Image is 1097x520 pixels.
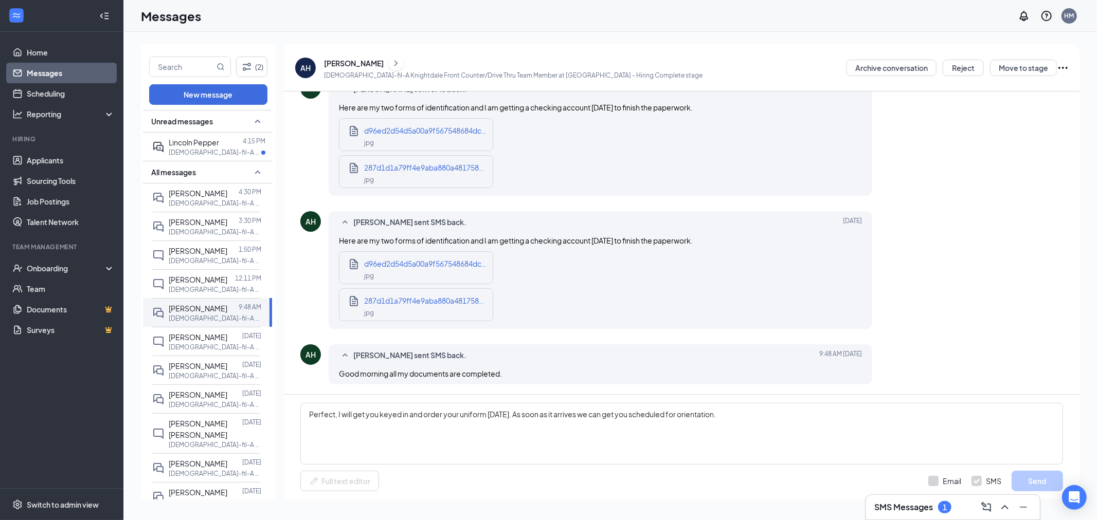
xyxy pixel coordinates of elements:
svg: ChatInactive [152,249,165,262]
span: Here are my two forms of identification and I am getting a checking account [DATE] to finish the ... [339,236,693,245]
p: [DEMOGRAPHIC_DATA]-fil-A Knightdale Front Counter/Drive Thru Team Member at [GEOGRAPHIC_DATA] [169,469,261,478]
span: jpg [364,309,374,317]
a: Home [27,42,115,63]
svg: Collapse [99,11,110,21]
button: ChevronRight [388,55,404,71]
div: Team Management [12,243,113,251]
svg: DoubleChat [152,491,165,503]
svg: Analysis [12,109,23,119]
span: [DATE] 9:48 AM [819,349,862,362]
p: 12:11 PM [235,274,261,283]
p: 1:50 PM [239,245,261,254]
span: Lincoln Pepper [169,138,219,147]
p: [DEMOGRAPHIC_DATA]-fil-A Knightdale Front Counter/Drive Thru Team Member at [GEOGRAPHIC_DATA] [169,314,261,323]
span: [PERSON_NAME] [169,390,227,399]
a: Document287d1d1a79ff4e9aba880a4817586216.jpgjpg [348,295,488,314]
a: Applicants [27,150,115,171]
svg: DoubleChat [152,192,165,204]
svg: UserCheck [12,263,23,273]
button: ComposeMessage [978,499,995,515]
svg: Pen [309,476,319,486]
span: Here are my two forms of identification and I am getting a checking account [DATE] to finish the ... [339,103,693,112]
div: [PERSON_NAME] [324,58,384,68]
a: Team [27,278,115,299]
button: Archive conversation [847,60,937,76]
svg: SmallChevronUp [339,216,351,229]
a: Job Postings [27,191,115,212]
p: [DATE] [242,458,261,467]
p: 4:15 PM [243,137,265,145]
a: SurveysCrown [27,320,115,340]
span: [PERSON_NAME] [169,246,227,255]
svg: WorkstreamLogo [11,10,22,21]
a: Talent Network [27,212,115,232]
svg: DoubleChat [152,462,165,474]
button: Filter (2) [236,57,267,77]
span: [PERSON_NAME] [169,275,227,284]
span: [PERSON_NAME] [169,304,227,313]
svg: DoubleChat [152,307,165,319]
p: [DEMOGRAPHIC_DATA]-fil-A Knightdale Front Counter/Drive Thru Team Member at [GEOGRAPHIC_DATA] [169,498,261,507]
svg: MagnifyingGlass [217,63,225,71]
p: [DEMOGRAPHIC_DATA]-fil-A Knightdale Kitchen Team Member at [GEOGRAPHIC_DATA] [169,372,261,380]
span: jpg [364,139,374,146]
p: [DEMOGRAPHIC_DATA]-fil-A Knightdale Kitchen Team Member at [GEOGRAPHIC_DATA] [169,256,261,265]
p: 4:30 PM [239,188,261,196]
button: New message [149,84,267,105]
a: Documentd96ed2d54d5a00a9f567548684dc682b.jpgjpg [348,258,488,277]
svg: Minimize [1017,501,1030,513]
p: [DATE] [242,418,261,426]
button: Minimize [1015,499,1032,515]
span: [PERSON_NAME] sent SMS back. [353,349,466,362]
span: [PERSON_NAME] [169,189,227,198]
button: Full text editorPen [300,471,379,491]
p: [DEMOGRAPHIC_DATA]-fil-A Knightdale Kitchen Team Member at [GEOGRAPHIC_DATA] [169,148,261,157]
svg: ChatInactive [152,336,165,348]
div: Switch to admin view [27,499,99,510]
svg: ChevronUp [999,501,1011,513]
svg: ChevronRight [391,57,401,69]
span: d96ed2d54d5a00a9f567548684dc682b.jpg [364,126,511,135]
svg: Document [348,295,360,307]
span: Unread messages [151,116,213,126]
div: HM [1065,11,1074,20]
svg: Document [348,125,360,137]
span: [PERSON_NAME] sent SMS back. [353,216,466,229]
svg: DoubleChat [152,364,165,377]
p: [DATE] [242,331,261,340]
svg: Filter [241,61,253,73]
a: Messages [27,63,115,83]
div: 1 [943,503,947,512]
textarea: Perfect, I will get you keyed in and order your uniform [DATE]. As soon as it arrives we can get ... [300,403,1063,465]
p: [DEMOGRAPHIC_DATA]-fil-A Knightdale Front Counter/Drive Thru Team Member at [GEOGRAPHIC_DATA] [169,343,261,351]
svg: ChatInactive [152,428,165,440]
p: [DEMOGRAPHIC_DATA]-fil-A Knightdale Kitchen Team Member at [GEOGRAPHIC_DATA] [169,440,261,449]
span: [PERSON_NAME] [169,332,227,342]
div: AH [300,63,311,73]
svg: Settings [12,499,23,510]
p: 9:48 AM [239,303,261,311]
div: AH [305,349,316,360]
span: [PERSON_NAME] [169,488,227,497]
svg: QuestionInfo [1040,10,1053,22]
span: [PERSON_NAME] [169,361,227,370]
p: [DEMOGRAPHIC_DATA]-fil-A Knightdale Front Counter/Drive Thru Team Member at [GEOGRAPHIC_DATA] [169,199,261,208]
button: Move to stage [990,60,1057,76]
span: 287d1d1a79ff4e9aba880a4817586216.jpg [364,296,508,305]
a: Sourcing Tools [27,171,115,191]
a: Document287d1d1a79ff4e9aba880a4817586216.jpgjpg [348,162,488,181]
a: Scheduling [27,83,115,104]
p: [DATE] [242,389,261,398]
p: [DEMOGRAPHIC_DATA]-fil-A Knightdale Kitchen Team Member at [GEOGRAPHIC_DATA] [169,228,261,236]
button: Reject [943,60,984,76]
h3: SMS Messages [874,502,933,513]
p: [DEMOGRAPHIC_DATA]-fil-A Knightdale Front Counter/Drive Thru Team Member at [GEOGRAPHIC_DATA] - H... [324,71,703,80]
input: Search [150,57,214,77]
svg: Document [348,162,360,174]
p: 3:30 PM [239,216,261,225]
span: Good morning all my documents are completed. [339,369,502,378]
span: [PERSON_NAME] [169,459,227,468]
svg: ComposeMessage [980,501,993,513]
svg: ActiveDoubleChat [152,141,165,153]
div: Onboarding [27,263,106,273]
